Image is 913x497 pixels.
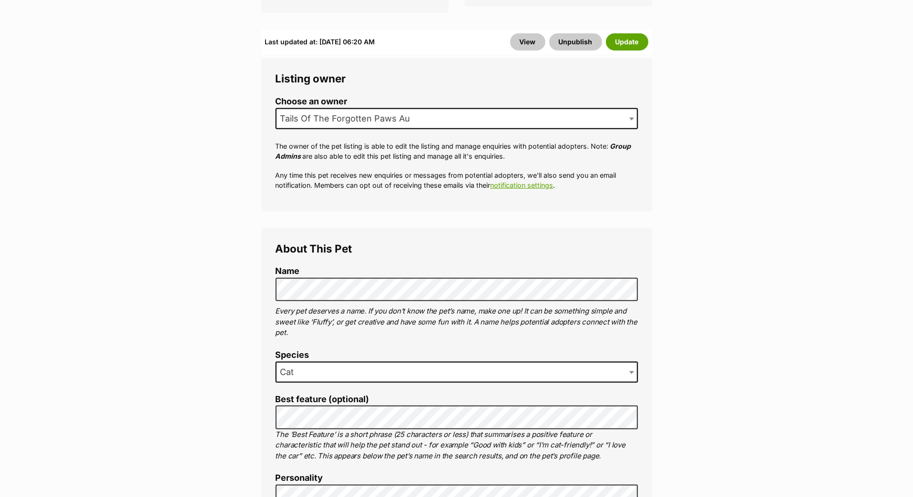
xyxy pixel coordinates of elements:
[276,242,352,255] span: About This Pet
[606,33,648,51] button: Update
[276,429,638,462] p: The ‘Best Feature’ is a short phrase (25 characters or less) that summarises a positive feature o...
[276,142,631,160] em: Group Admins
[276,395,638,405] label: Best feature (optional)
[549,33,602,51] button: Unpublish
[277,112,420,125] span: Tails Of The Forgotten Paws Au
[276,108,638,129] span: Tails Of The Forgotten Paws Au
[276,97,638,107] label: Choose an owner
[276,350,638,360] label: Species
[276,306,638,338] p: Every pet deserves a name. If you don’t know the pet’s name, make one up! It can be something sim...
[265,33,375,51] div: Last updated at: [DATE] 06:20 AM
[276,72,346,85] span: Listing owner
[276,170,638,191] p: Any time this pet receives new enquiries or messages from potential adopters, we'll also send you...
[277,365,304,379] span: Cat
[491,181,554,189] a: notification settings
[276,473,638,483] label: Personality
[276,141,638,162] p: The owner of the pet listing is able to edit the listing and manage enquiries with potential adop...
[276,266,638,276] label: Name
[276,362,638,383] span: Cat
[510,33,545,51] a: View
